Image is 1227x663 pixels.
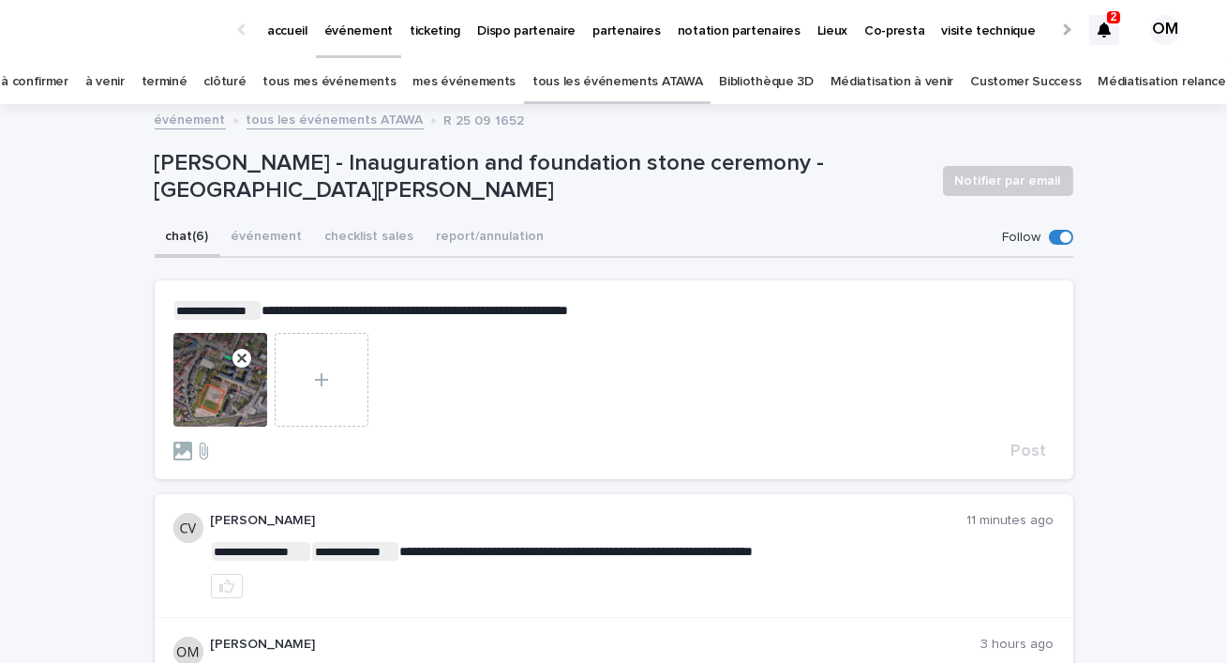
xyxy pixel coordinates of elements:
button: checklist sales [314,218,426,258]
div: OM [1150,15,1180,45]
p: [PERSON_NAME] - Inauguration and foundation stone ceremony - [GEOGRAPHIC_DATA][PERSON_NAME] [155,150,928,204]
p: Follow [1003,230,1041,246]
a: à venir [85,60,125,104]
p: 11 minutes ago [967,513,1055,529]
a: terminé [142,60,187,104]
a: Bibliothèque 3D [719,60,813,104]
p: R 25 09 1652 [444,109,525,129]
a: clôturé [203,60,246,104]
span: Post [1011,443,1047,460]
a: Customer Success [970,60,1081,104]
p: [PERSON_NAME] [211,637,981,653]
button: report/annulation [426,218,556,258]
div: 2 [1089,15,1119,45]
button: Notifier par email [943,166,1073,196]
a: Médiatisation à venir [830,60,954,104]
a: tous les événements ATAWA [247,108,424,129]
p: 2 [1111,10,1117,23]
a: événement [155,108,226,129]
span: Notifier par email [955,172,1061,190]
a: tous mes événements [262,60,396,104]
a: à confirmer [1,60,68,104]
a: mes événements [412,60,516,104]
p: [PERSON_NAME] [211,513,967,529]
a: tous les événements ATAWA [532,60,702,104]
a: Médiatisation relance [1098,60,1226,104]
button: like this post [211,574,243,598]
img: Ls34BcGeRexTGTNfXpUC [37,11,219,49]
button: Post [1004,443,1055,460]
button: chat (6) [155,218,220,258]
p: 3 hours ago [981,637,1055,653]
button: événement [220,218,314,258]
